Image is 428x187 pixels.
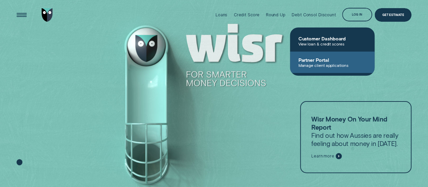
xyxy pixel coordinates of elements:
div: Round Up [266,12,286,17]
div: Debt Consol Discount [292,12,336,17]
span: Learn more [311,154,334,159]
img: Wisr [42,8,53,22]
strong: Wisr Money On Your Mind Report [311,115,387,131]
span: Customer Dashboard [298,36,366,41]
div: Credit Score [234,12,260,17]
p: Find out how Aussies are really feeling about money in [DATE]. [311,115,400,148]
a: Customer DashboardView loan & credit scores [290,30,375,52]
span: Manage client applications [298,63,366,68]
div: Loans [216,12,227,17]
button: Log in [342,8,372,21]
a: Wisr Money On Your Mind ReportFind out how Aussies are really feeling about money in [DATE].Learn... [300,101,412,173]
a: Partner PortalManage client applications [290,52,375,73]
span: View loan & credit scores [298,41,366,46]
button: Open Menu [15,8,28,22]
span: Partner Portal [298,57,366,63]
a: Get Estimate [375,8,411,22]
